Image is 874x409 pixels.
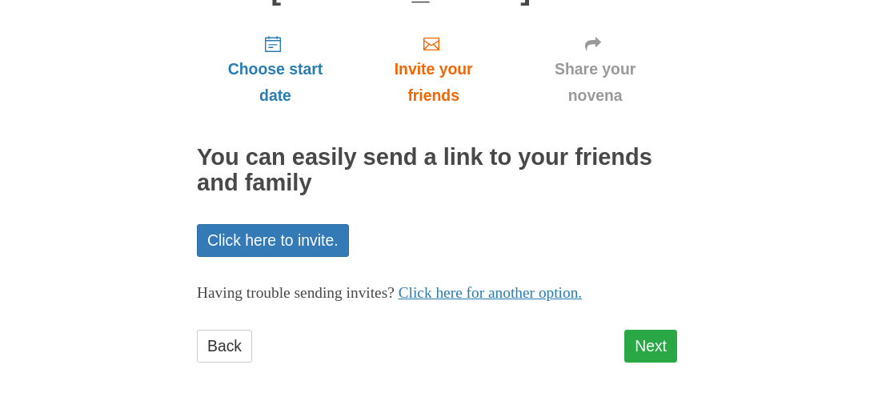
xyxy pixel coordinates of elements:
a: Click here for another option. [399,284,583,301]
a: Choose start date [197,22,354,117]
span: Choose start date [213,56,338,109]
span: Share your novena [529,56,661,109]
a: Share your novena [513,22,677,117]
span: Invite your friends [370,56,497,109]
h2: You can easily send a link to your friends and family [197,145,677,196]
span: Having trouble sending invites? [197,284,395,301]
a: Invite your friends [354,22,513,117]
a: Back [197,330,252,363]
a: Click here to invite. [197,224,349,257]
a: Next [624,330,677,363]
